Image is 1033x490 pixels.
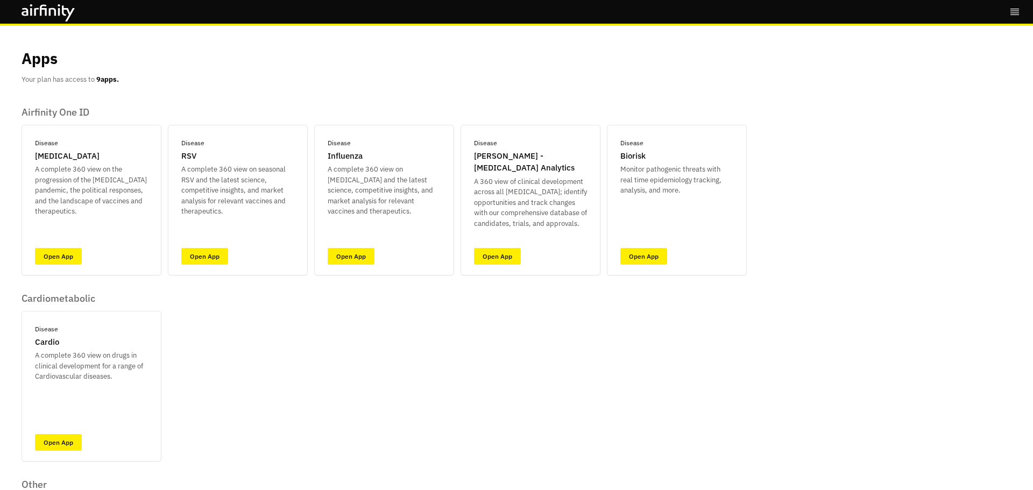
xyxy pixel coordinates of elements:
[22,106,747,118] p: Airfinity One ID
[35,150,100,162] p: [MEDICAL_DATA]
[474,138,497,148] p: Disease
[181,150,196,162] p: RSV
[35,164,148,217] p: A complete 360 view on the progression of the [MEDICAL_DATA] pandemic, the political responses, a...
[96,75,119,84] b: 9 apps.
[35,336,59,349] p: Cardio
[328,150,363,162] p: Influenza
[181,248,228,265] a: Open App
[35,324,58,334] p: Disease
[35,350,148,382] p: A complete 360 view on drugs in clinical development for a range of Cardiovascular diseases.
[35,434,82,451] a: Open App
[328,138,351,148] p: Disease
[35,248,82,265] a: Open App
[181,164,294,217] p: A complete 360 view on seasonal RSV and the latest science, competitive insights, and market anal...
[22,47,58,70] p: Apps
[474,150,587,174] p: [PERSON_NAME] - [MEDICAL_DATA] Analytics
[474,248,521,265] a: Open App
[620,248,667,265] a: Open App
[35,138,58,148] p: Disease
[620,138,643,148] p: Disease
[620,164,733,196] p: Monitor pathogenic threats with real time epidemiology tracking, analysis, and more.
[474,176,587,229] p: A 360 view of clinical development across all [MEDICAL_DATA]; identify opportunities and track ch...
[181,138,204,148] p: Disease
[22,74,119,85] p: Your plan has access to
[328,248,374,265] a: Open App
[328,164,441,217] p: A complete 360 view on [MEDICAL_DATA] and the latest science, competitive insights, and market an...
[620,150,646,162] p: Biorisk
[22,293,161,304] p: Cardiometabolic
